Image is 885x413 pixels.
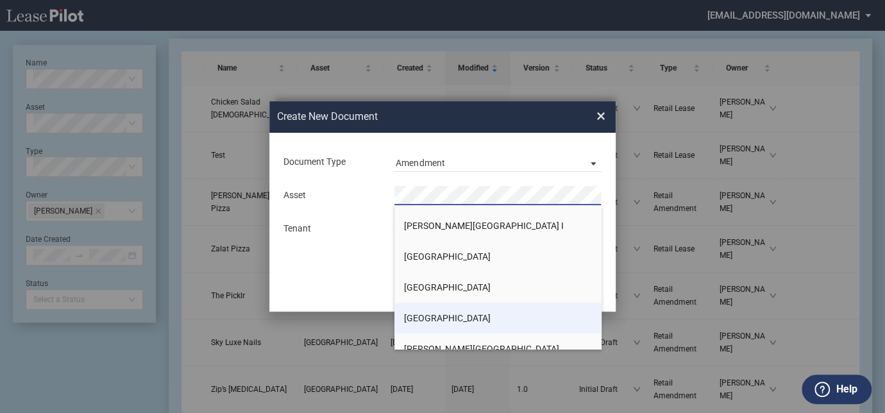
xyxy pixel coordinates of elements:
[394,241,602,272] li: [GEOGRAPHIC_DATA]
[404,313,491,323] span: [GEOGRAPHIC_DATA]
[404,251,491,262] span: [GEOGRAPHIC_DATA]
[276,223,387,235] div: Tenant
[276,189,387,202] div: Asset
[404,221,564,231] span: [PERSON_NAME][GEOGRAPHIC_DATA] I
[404,282,491,292] span: [GEOGRAPHIC_DATA]
[396,158,444,168] div: Amendment
[269,101,616,312] md-dialog: Create New ...
[394,303,602,333] li: [GEOGRAPHIC_DATA]
[276,156,387,169] div: Document Type
[394,333,602,364] li: [PERSON_NAME][GEOGRAPHIC_DATA]
[394,272,602,303] li: [GEOGRAPHIC_DATA]
[404,344,559,354] span: [PERSON_NAME][GEOGRAPHIC_DATA]
[394,153,602,172] md-select: Document Type: Amendment
[596,106,605,127] span: ×
[394,210,602,241] li: [PERSON_NAME][GEOGRAPHIC_DATA] I
[277,110,550,124] h2: Create New Document
[836,381,857,398] label: Help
